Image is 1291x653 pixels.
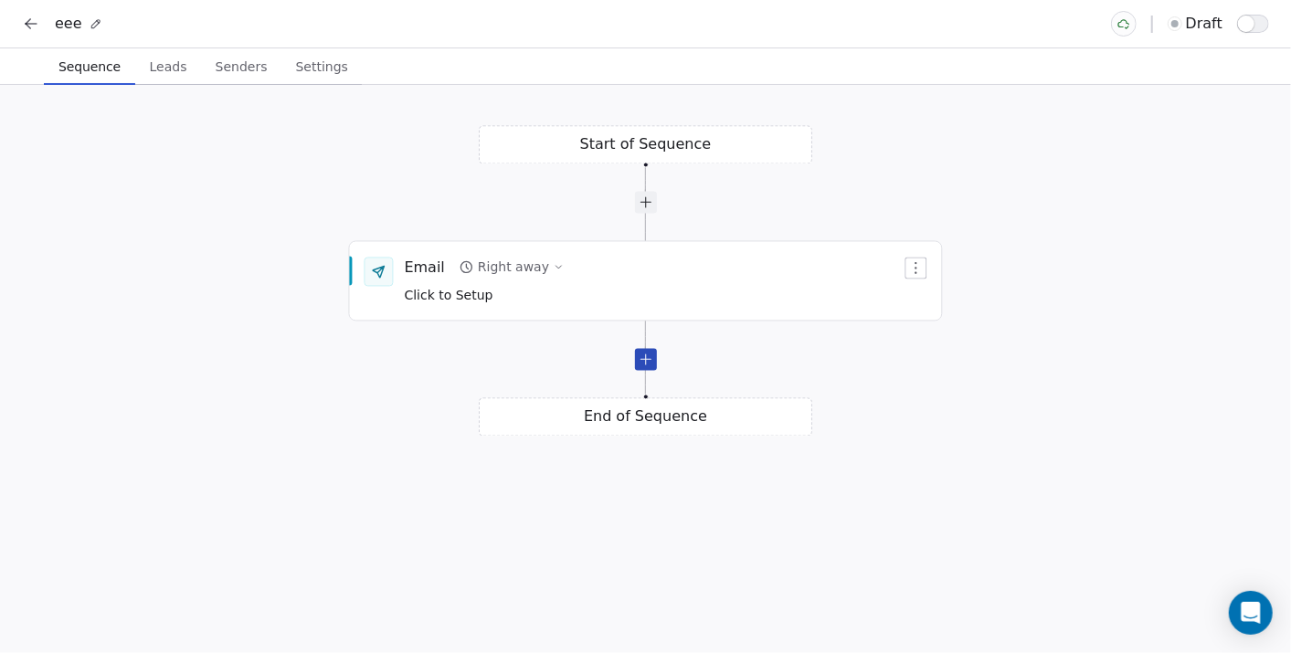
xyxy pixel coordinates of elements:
[405,258,445,278] div: Email
[51,54,128,79] span: Sequence
[479,398,812,437] div: End of Sequence
[1186,13,1222,35] span: draft
[1229,591,1273,635] div: Open Intercom Messenger
[478,258,549,277] div: Right away
[143,54,195,79] span: Leads
[349,241,943,321] div: EmailRight awayClick to Setup
[452,255,571,280] button: Right away
[208,54,275,79] span: Senders
[289,54,355,79] span: Settings
[405,289,493,303] span: Click to Setup
[55,13,82,35] span: eee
